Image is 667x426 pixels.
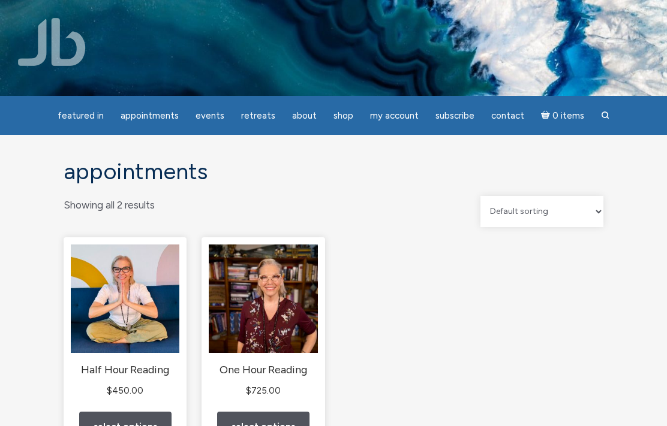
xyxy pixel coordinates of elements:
a: Shop [326,104,360,128]
span: Shop [333,110,353,121]
span: My Account [370,110,419,121]
bdi: 450.00 [107,385,143,396]
a: Cart0 items [534,103,591,128]
a: Contact [484,104,531,128]
a: One Hour Reading $725.00 [209,244,317,398]
span: Retreats [241,110,275,121]
a: Retreats [234,104,283,128]
img: Half Hour Reading [71,244,179,353]
p: Showing all 2 results [64,196,155,214]
span: featured in [58,110,104,121]
a: Events [188,104,232,128]
img: One Hour Reading [209,244,317,353]
img: Jamie Butler. The Everyday Medium [18,18,86,66]
h2: Half Hour Reading [71,363,179,377]
i: Cart [541,110,552,121]
a: Subscribe [428,104,482,128]
select: Shop order [480,196,603,227]
span: Subscribe [435,110,474,121]
span: About [292,110,317,121]
span: Events [196,110,224,121]
span: $ [107,385,112,396]
span: Contact [491,110,524,121]
span: $ [246,385,251,396]
h1: Appointments [64,159,603,184]
a: Appointments [113,104,186,128]
a: About [285,104,324,128]
a: Half Hour Reading $450.00 [71,244,179,398]
span: 0 items [552,111,584,120]
bdi: 725.00 [246,385,281,396]
span: Appointments [121,110,179,121]
a: My Account [363,104,426,128]
h2: One Hour Reading [209,363,317,377]
a: featured in [50,104,111,128]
